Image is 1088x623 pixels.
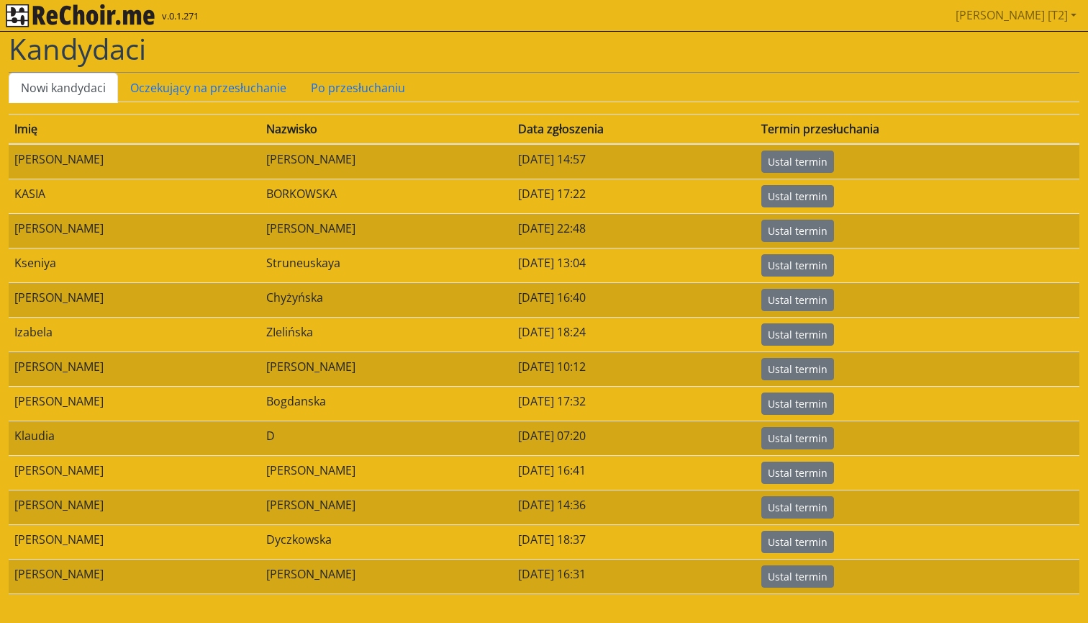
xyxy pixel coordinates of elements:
td: [PERSON_NAME] [9,524,260,559]
td: [DATE] 16:40 [512,282,756,317]
td: [DATE] 14:57 [512,144,756,179]
td: ZIelińska [260,317,512,351]
div: Nazwisko [266,120,507,138]
button: Ustal termin [761,496,834,519]
td: Kseniya [9,248,260,282]
td: [PERSON_NAME] [260,490,512,524]
td: [PERSON_NAME] [260,213,512,248]
button: Ustal termin [761,427,834,449]
div: Termin przesłuchania [761,120,1074,138]
td: Struneuskaya [260,248,512,282]
button: Ustal termin [761,289,834,311]
button: Ustal termin [761,531,834,553]
td: Klaudia [9,421,260,455]
td: [PERSON_NAME] [9,490,260,524]
td: [DATE] 16:31 [512,559,756,593]
td: [PERSON_NAME] [9,559,260,593]
button: Ustal termin [761,254,834,277]
button: Ustal termin [761,220,834,242]
td: [DATE] 13:04 [512,248,756,282]
td: [PERSON_NAME] [9,386,260,421]
button: Ustal termin [761,393,834,415]
span: Kandydaci [9,29,146,68]
button: Ustal termin [761,151,834,173]
button: Ustal termin [761,462,834,484]
td: Bogdanska [260,386,512,421]
td: Chyżyńska [260,282,512,317]
td: KASIA [9,179,260,213]
td: [DATE] 22:48 [512,213,756,248]
button: Ustal termin [761,358,834,380]
td: [PERSON_NAME] [9,455,260,490]
td: [DATE] 14:36 [512,490,756,524]
td: [DATE] 16:41 [512,455,756,490]
a: [PERSON_NAME] [T2] [950,1,1082,30]
img: rekłajer mi [6,4,155,27]
a: Nowi kandydaci [9,73,118,103]
button: Ustal termin [761,323,834,346]
a: Po przesłuchaniu [299,73,417,103]
td: [PERSON_NAME] [260,351,512,386]
td: [DATE] 10:12 [512,351,756,386]
td: Dyczkowska [260,524,512,559]
td: D [260,421,512,455]
div: Imię [14,120,255,138]
div: Data zgłoszenia [518,120,750,138]
td: [DATE] 18:24 [512,317,756,351]
td: [PERSON_NAME] [260,559,512,593]
button: Ustal termin [761,565,834,588]
td: [PERSON_NAME] [9,144,260,179]
span: v.0.1.271 [162,9,199,24]
td: [PERSON_NAME] [9,282,260,317]
td: BORKOWSKA [260,179,512,213]
td: Izabela [9,317,260,351]
button: Ustal termin [761,185,834,207]
td: [DATE] 07:20 [512,421,756,455]
a: Oczekujący na przesłuchanie [118,73,299,103]
td: [DATE] 18:37 [512,524,756,559]
td: [PERSON_NAME] [9,351,260,386]
td: [PERSON_NAME] [9,213,260,248]
td: [PERSON_NAME] [260,144,512,179]
td: [DATE] 17:32 [512,386,756,421]
td: [DATE] 17:22 [512,179,756,213]
td: [PERSON_NAME] [260,455,512,490]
